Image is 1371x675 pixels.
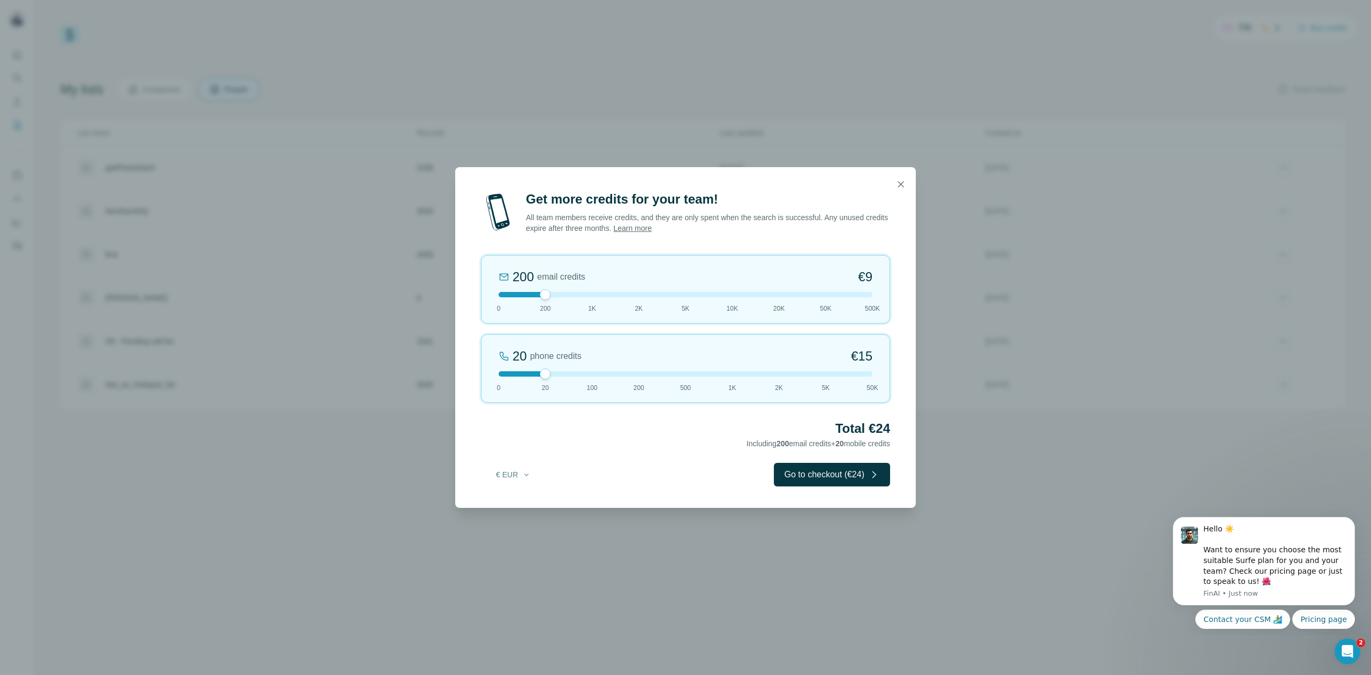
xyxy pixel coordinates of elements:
span: 100 [586,383,597,393]
span: 500K [865,304,880,313]
span: 50K [820,304,831,313]
span: 0 [497,383,501,393]
button: € EUR [488,465,538,484]
span: Including email credits + mobile credits [747,439,890,448]
span: 1K [728,383,736,393]
span: 5K [682,304,690,313]
span: €9 [858,268,872,286]
span: 200 [634,383,644,393]
span: email credits [537,271,585,283]
span: 20K [773,304,785,313]
button: Go to checkout (€24) [774,463,890,486]
a: Learn more [613,224,652,232]
div: 200 [513,268,534,286]
span: 200 [777,439,789,448]
span: 20 [542,383,549,393]
img: mobile-phone [481,191,515,234]
iframe: Intercom notifications message [1157,507,1371,635]
span: 50K [867,383,878,393]
p: All team members receive credits, and they are only spent when the search is successful. Any unus... [526,212,890,234]
span: phone credits [530,350,582,363]
span: €15 [851,348,872,365]
span: 2K [775,383,783,393]
div: 20 [513,348,527,365]
span: 5K [822,383,830,393]
span: 2 [1357,639,1365,647]
h2: Total €24 [481,420,890,437]
span: 0 [497,304,501,313]
iframe: Intercom live chat [1335,639,1360,664]
span: 20 [835,439,844,448]
span: 1K [588,304,596,313]
span: 500 [680,383,691,393]
span: 2K [635,304,643,313]
span: 10K [727,304,738,313]
span: 200 [540,304,551,313]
